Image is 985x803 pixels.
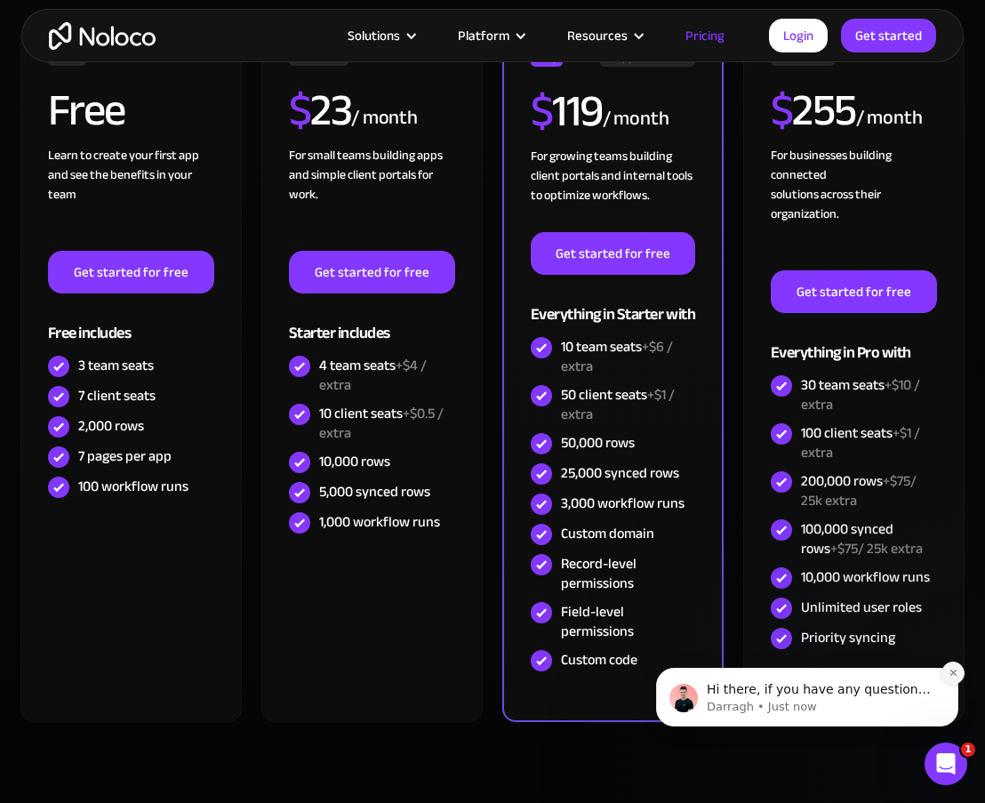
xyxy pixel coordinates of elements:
img: Profile image for Darragh [40,128,68,157]
div: 200,000 rows [801,471,938,510]
iframe: Intercom notifications message [629,556,985,755]
div: 50 client seats [561,385,696,424]
a: Pricing [663,24,747,47]
div: 7 client seats [78,386,156,406]
a: Get started for free [289,251,456,293]
span: $ [289,68,311,152]
p: Hi there, if you have any questions about our pricing, just let us know! [GEOGRAPHIC_DATA] [77,125,307,143]
span: +$75/ 25k extra [830,535,923,562]
span: $ [771,68,793,152]
div: Record-level permissions [561,554,696,593]
div: Everything in Starter with [531,275,696,333]
h2: 119 [531,89,603,133]
div: 3 team seats [78,356,154,375]
div: 50,000 rows [561,433,635,453]
div: message notification from Darragh, Just now. Hi there, if you have any questions about our pricin... [27,112,329,171]
a: Get started [841,19,936,52]
div: For small teams building apps and simple client portals for work. ‍ [289,146,456,251]
div: 100,000 synced rows [801,519,938,558]
span: +$1 / extra [561,381,675,428]
h2: 255 [771,88,856,132]
a: Get started for free [771,270,938,313]
div: 25,000 synced rows [561,463,679,483]
div: 10 client seats [319,404,456,443]
span: +$75/ 25k extra [801,468,917,514]
div: Platform [436,24,545,47]
a: Login [769,19,828,52]
div: Custom code [561,650,637,670]
h2: Free [48,88,125,132]
div: Custom domain [561,524,654,543]
div: Solutions [348,24,400,47]
div: Learn to create your first app and see the benefits in your team ‍ [48,146,215,251]
div: 7 pages per app [78,446,172,466]
div: Free includes [48,293,215,351]
div: Everything in Pro with [771,313,938,371]
div: 3,000 workflow runs [561,494,685,513]
div: / month [351,104,418,132]
div: Resources [567,24,628,47]
div: Platform [458,24,509,47]
iframe: Intercom live chat [925,743,967,785]
a: home [49,22,156,50]
div: 1,000 workflow runs [319,512,440,532]
div: 100 client seats [801,423,938,462]
div: Resources [545,24,663,47]
div: 2,000 rows [78,416,144,436]
h2: 23 [289,88,352,132]
a: Get started for free [531,232,696,275]
span: +$10 / extra [801,372,920,418]
span: +$0.5 / extra [319,400,444,446]
div: 10,000 rows [319,452,390,471]
div: 100 workflow runs [78,477,188,496]
div: / month [856,104,923,132]
span: +$6 / extra [561,333,673,380]
div: Solutions [325,24,436,47]
span: $ [531,69,553,153]
div: 30 team seats [801,375,938,414]
div: 5,000 synced rows [319,482,430,502]
p: Message from Darragh, sent Just now [77,143,307,159]
span: 1 [961,743,975,757]
div: Field-level permissions [561,602,696,641]
div: For growing teams building client portals and internal tools to optimize workflows. [531,147,696,232]
div: For businesses building connected solutions across their organization. ‍ [771,146,938,270]
a: Get started for free [48,251,215,293]
span: +$4 / extra [319,352,427,398]
span: +$1 / extra [801,420,920,466]
div: / month [603,105,669,133]
div: 4 team seats [319,356,456,395]
div: 10 team seats [561,337,696,376]
div: Starter includes [289,293,456,351]
button: Dismiss notification [312,106,335,129]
